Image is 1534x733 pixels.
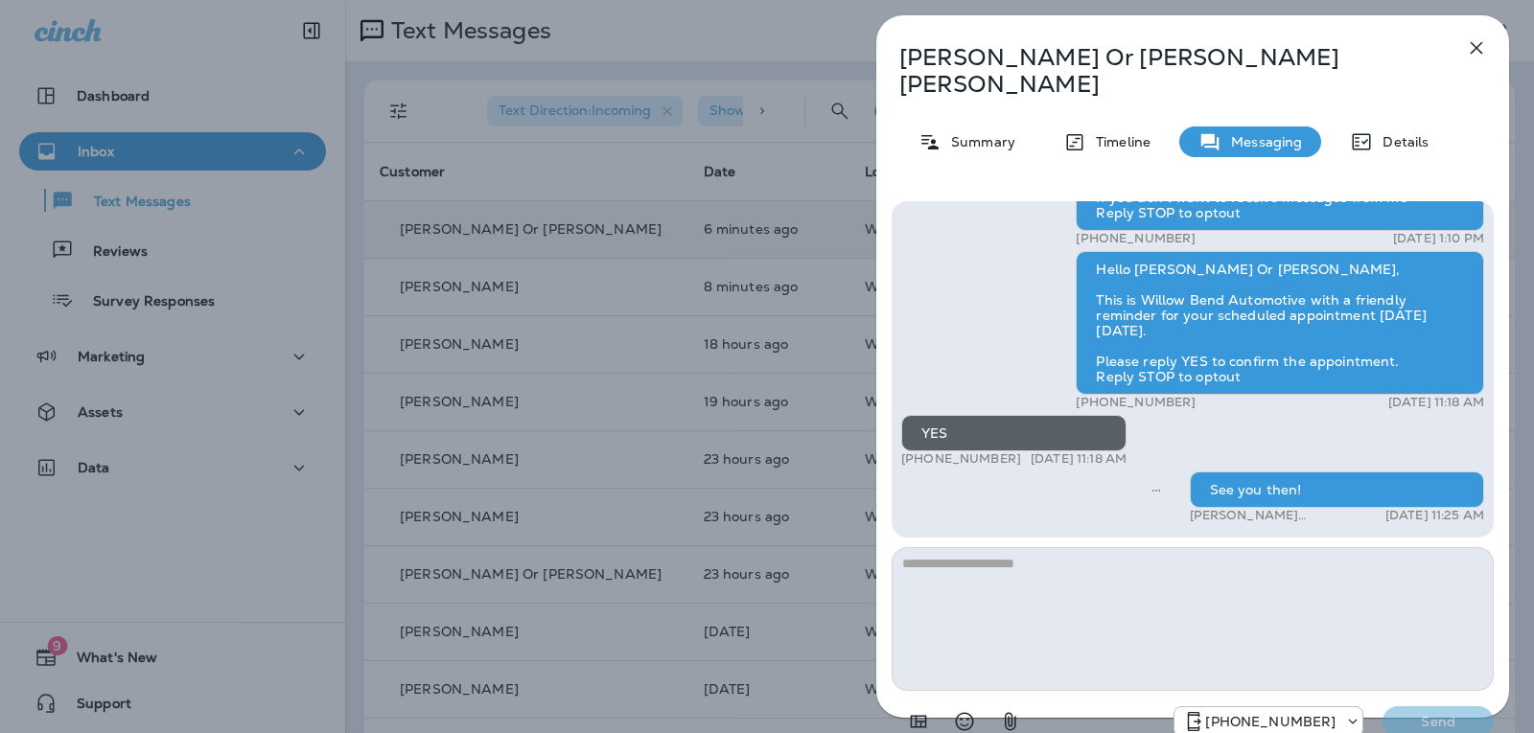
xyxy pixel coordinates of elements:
[1076,251,1484,395] div: Hello [PERSON_NAME] Or [PERSON_NAME], This is Willow Bend Automotive with a friendly reminder for...
[1086,134,1150,149] p: Timeline
[941,134,1015,149] p: Summary
[899,44,1423,98] p: [PERSON_NAME] Or [PERSON_NAME] [PERSON_NAME]
[901,415,1127,451] div: YES
[1151,480,1161,497] span: Sent
[1190,508,1366,523] p: [PERSON_NAME] WillowBend
[1373,134,1429,149] p: Details
[1205,714,1336,729] p: [PHONE_NUMBER]
[1190,471,1484,508] div: See you then!
[901,451,1021,467] p: [PHONE_NUMBER]
[1076,395,1196,410] p: [PHONE_NUMBER]
[1174,710,1362,733] div: +1 (813) 497-4455
[1221,134,1302,149] p: Messaging
[1393,231,1484,246] p: [DATE] 1:10 PM
[1076,231,1196,246] p: [PHONE_NUMBER]
[1031,451,1127,467] p: [DATE] 11:18 AM
[1388,395,1484,410] p: [DATE] 11:18 AM
[1385,508,1484,523] p: [DATE] 11:25 AM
